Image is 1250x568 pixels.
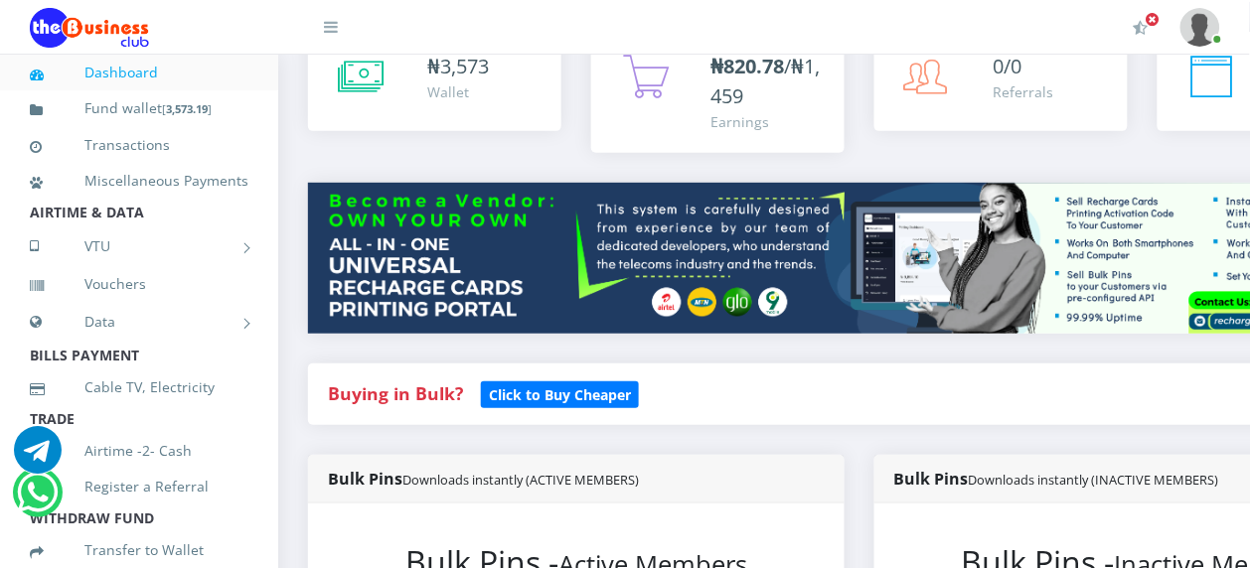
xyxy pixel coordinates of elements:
[30,50,248,95] a: Dashboard
[894,468,1219,490] strong: Bulk Pins
[30,364,248,410] a: Cable TV, Electricity
[30,122,248,168] a: Transactions
[427,81,489,102] div: Wallet
[440,53,489,79] span: 3,573
[1146,12,1161,27] span: Activate Your Membership
[969,471,1219,489] small: Downloads instantly (INACTIVE MEMBERS)
[30,85,248,132] a: Fund wallet[3,573.19]
[874,32,1128,131] a: 0/0 Referrals
[30,297,248,347] a: Data
[710,111,825,132] div: Earnings
[14,441,62,474] a: Chat for support
[30,428,248,474] a: Airtime -2- Cash
[994,53,1022,79] span: 0/0
[30,221,248,271] a: VTU
[30,464,248,509] a: Register a Referral
[481,381,639,405] a: Click to Buy Cheaper
[308,32,561,131] a: ₦3,573 Wallet
[710,53,784,79] b: ₦820.78
[30,8,149,48] img: Logo
[427,52,489,81] div: ₦
[162,101,212,116] small: [ ]
[30,261,248,307] a: Vouchers
[402,471,639,489] small: Downloads instantly (ACTIVE MEMBERS)
[166,101,208,116] b: 3,573.19
[1180,8,1220,47] img: User
[328,468,639,490] strong: Bulk Pins
[17,484,58,516] a: Chat for support
[328,381,463,405] strong: Buying in Bulk?
[591,32,845,153] a: ₦820.78/₦1,459 Earnings
[1134,20,1149,36] i: Activate Your Membership
[994,81,1054,102] div: Referrals
[489,385,631,404] b: Click to Buy Cheaper
[30,158,248,204] a: Miscellaneous Payments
